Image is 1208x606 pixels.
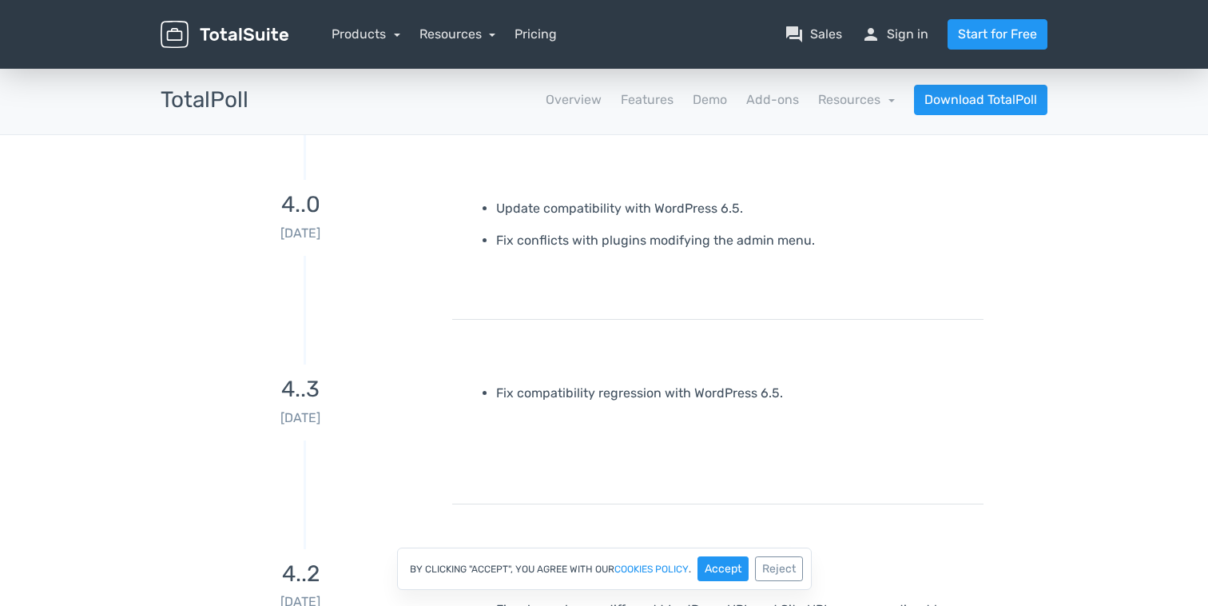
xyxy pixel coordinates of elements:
h3: TotalPoll [161,88,248,113]
span: question_answer [785,25,804,44]
a: personSign in [861,25,928,44]
h3: 4..0 [161,193,440,217]
a: Products [332,26,400,42]
p: Fix conflicts with plugins modifying the admin menu. [496,231,972,250]
a: Features [621,90,674,110]
p: Update compatibility with WordPress 6.5. [496,199,972,218]
a: Start for Free [948,19,1047,50]
a: Download TotalPoll [914,85,1047,115]
a: Resources [419,26,496,42]
a: Pricing [515,25,557,44]
h3: 4..3 [161,377,440,402]
span: person [861,25,880,44]
a: question_answerSales [785,25,842,44]
a: cookies policy [614,564,689,574]
button: Reject [755,556,803,581]
a: Add-ons [746,90,799,110]
a: Resources [818,92,895,107]
p: [DATE] [161,409,440,428]
p: Fix compatibility regression with WordPress 6.5. [496,384,972,403]
button: Accept [697,556,749,581]
a: Overview [546,90,602,110]
div: By clicking "Accept", you agree with our . [397,548,812,590]
a: Demo [693,90,727,110]
img: TotalSuite for WordPress [161,21,288,49]
p: [DATE] [161,224,440,243]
